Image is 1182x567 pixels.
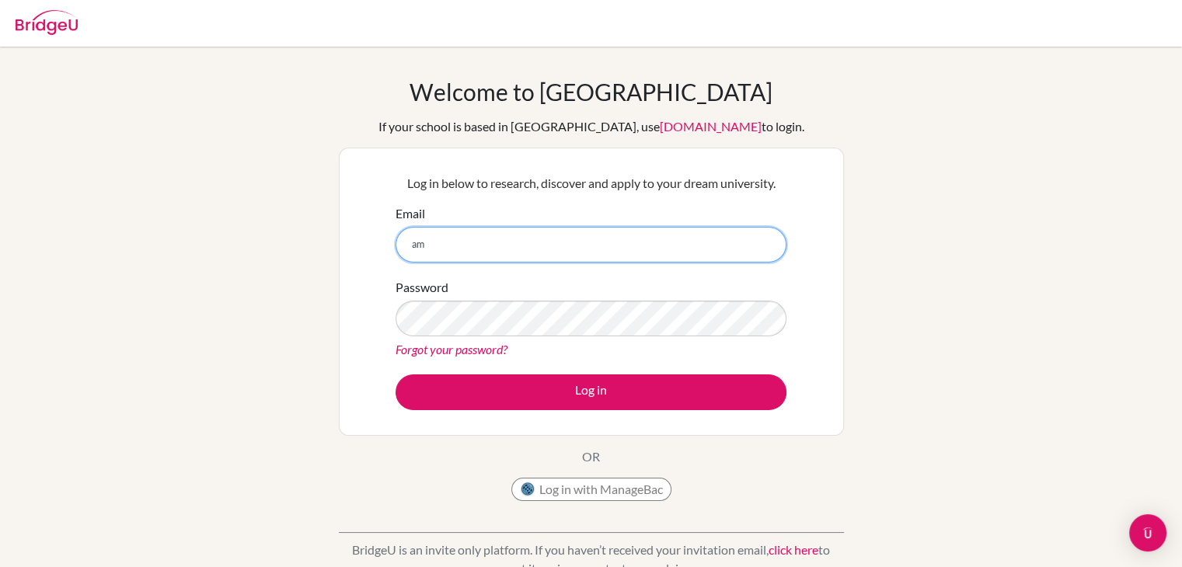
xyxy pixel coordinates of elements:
[396,342,507,357] a: Forgot your password?
[396,278,448,297] label: Password
[396,374,786,410] button: Log in
[396,204,425,223] label: Email
[582,447,600,466] p: OR
[511,478,671,501] button: Log in with ManageBac
[16,10,78,35] img: Bridge-U
[378,117,804,136] div: If your school is based in [GEOGRAPHIC_DATA], use to login.
[660,119,762,134] a: [DOMAIN_NAME]
[769,542,818,557] a: click here
[1129,514,1166,551] div: Open Intercom Messenger
[396,174,786,193] p: Log in below to research, discover and apply to your dream university.
[410,78,772,106] h1: Welcome to [GEOGRAPHIC_DATA]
